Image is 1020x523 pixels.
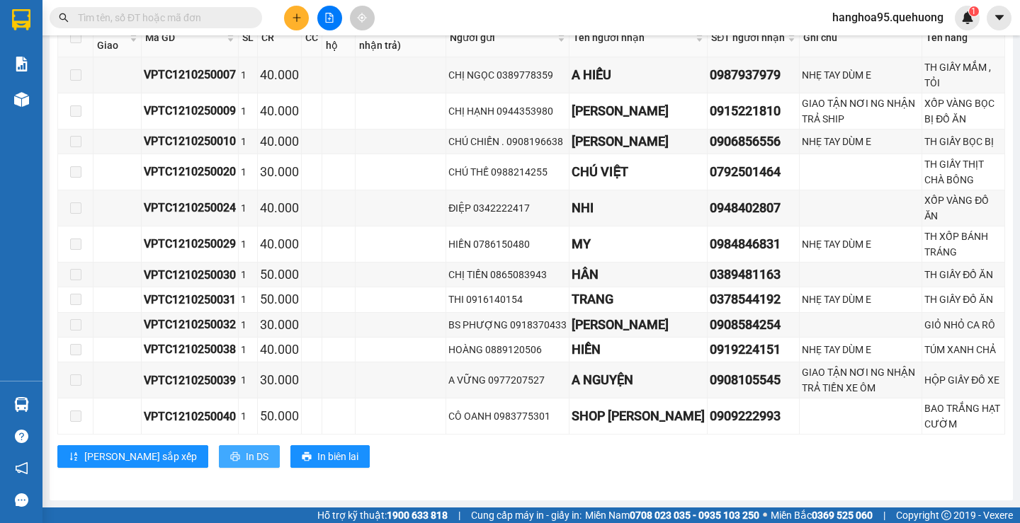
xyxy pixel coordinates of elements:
div: CHỊ TIỀN 0865083943 [448,267,567,282]
div: VPTC1210250040 [144,408,236,425]
strong: 1900 633 818 [387,510,448,521]
div: VPTC1210250020 [144,163,236,180]
div: 40.000 [260,65,299,85]
div: 1 [241,317,255,333]
div: 1 [241,342,255,357]
span: copyright [941,510,951,520]
span: file-add [324,13,334,23]
div: 1 [241,372,255,388]
div: 1 [241,134,255,149]
strong: 0708 023 035 - 0935 103 250 [630,510,759,521]
td: 0908105545 [708,362,800,398]
span: caret-down [993,11,1006,24]
span: SĐT người nhận [711,30,785,45]
span: Người gửi [450,30,555,45]
span: [PERSON_NAME] sắp xếp [84,449,197,464]
td: VPTC1210250030 [142,263,239,287]
div: VPTC1210250039 [144,372,236,389]
td: VPTC1210250040 [142,398,239,435]
div: 30.000 [260,315,299,335]
div: HOÀNG 0889120506 [448,342,567,357]
div: 0792501464 [710,162,797,182]
div: TH XỐP BÁNH TRÁNG [924,229,1002,260]
div: [PERSON_NAME] [572,101,705,121]
td: 0909222993 [708,398,800,435]
td: 0389481163 [708,263,800,287]
div: 0909222993 [710,406,797,426]
button: sort-ascending[PERSON_NAME] sắp xếp [57,445,208,468]
td: 0915221810 [708,93,800,130]
div: NHẸ TAY DÙM E [802,342,919,357]
div: 0378544192 [710,289,797,309]
div: CHỊ HẠNH 0944353980 [448,103,567,119]
div: A VỮNG 0977207527 [448,372,567,388]
div: VPTC1210250032 [144,316,236,333]
div: 1 [241,292,255,307]
td: VPTC1210250009 [142,93,239,130]
div: NHẸ TAY DÙM E [802,292,919,307]
th: CC [302,18,322,57]
td: VPTC1210250020 [142,154,239,190]
div: 1 [241,408,255,424]
th: Phí thu hộ (Người nhận trả) [356,18,446,57]
td: VPTC1210250038 [142,338,239,362]
span: question-circle [15,430,28,443]
span: | [458,507,460,523]
div: NHẸ TAY DÙM E [802,67,919,83]
div: 30.000 [260,370,299,390]
td: KHÁNH HÂN [569,93,708,130]
div: 50.000 [260,406,299,426]
div: 0908584254 [710,315,797,335]
div: NHI [572,198,705,218]
div: 40.000 [260,234,299,254]
td: VPTC1210250039 [142,362,239,398]
span: aim [357,13,367,23]
span: ĐC Giao [97,22,127,53]
td: 0378544192 [708,287,800,312]
div: A HIẾU [572,65,705,85]
div: BS PHƯỢNG 0918370433 [448,317,567,333]
span: Tên người nhận [573,30,693,45]
td: VPTC1210250031 [142,287,239,312]
div: 1 [241,67,255,83]
img: icon-new-feature [961,11,974,24]
span: message [15,493,28,507]
td: 0906856556 [708,130,800,154]
td: SHOP TRƯƠNG MẪN [569,398,708,435]
td: 0948402807 [708,190,800,226]
td: 0919224151 [708,338,800,362]
div: XỐP VÀNG BỌC BỊ ĐỒ ĂN [924,96,1002,127]
div: VPTC1210250009 [144,102,236,120]
td: THẾ CHINH [569,130,708,154]
span: 1 [971,6,976,16]
div: VPTC1210250038 [144,340,236,358]
span: notification [15,461,28,475]
th: CR [258,18,302,57]
td: VPTC1210250010 [142,130,239,154]
div: CHÚ CHIẾN . 0908196638 [448,134,567,149]
span: plus [292,13,302,23]
div: 0987937979 [710,65,797,85]
div: 40.000 [260,101,299,121]
td: HIỀN [569,338,708,362]
td: TRANG [569,287,708,312]
td: A NGUYỆN [569,362,708,398]
div: HÂN [572,265,705,285]
span: search [59,13,69,23]
div: TH GIẤY MẮM , TỎI [924,59,1002,91]
div: 30.000 [260,162,299,182]
div: TH GIẤY THỊT CHÀ BÔNG [924,156,1002,188]
div: MY [572,234,705,254]
div: HIỀN [572,340,705,360]
div: SHOP [PERSON_NAME] [572,406,705,426]
div: VPTC1210250010 [144,132,236,150]
td: NHI [569,190,708,226]
img: warehouse-icon [14,92,29,107]
th: Tên hàng [922,18,1005,57]
div: 0984846831 [710,234,797,254]
div: GIAO TẬN NƠI NG NHẬN TRẢ SHIP [802,96,919,127]
span: Miền Bắc [771,507,873,523]
div: 1 [241,200,255,216]
td: 0984846831 [708,226,800,263]
div: 0908105545 [710,370,797,390]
